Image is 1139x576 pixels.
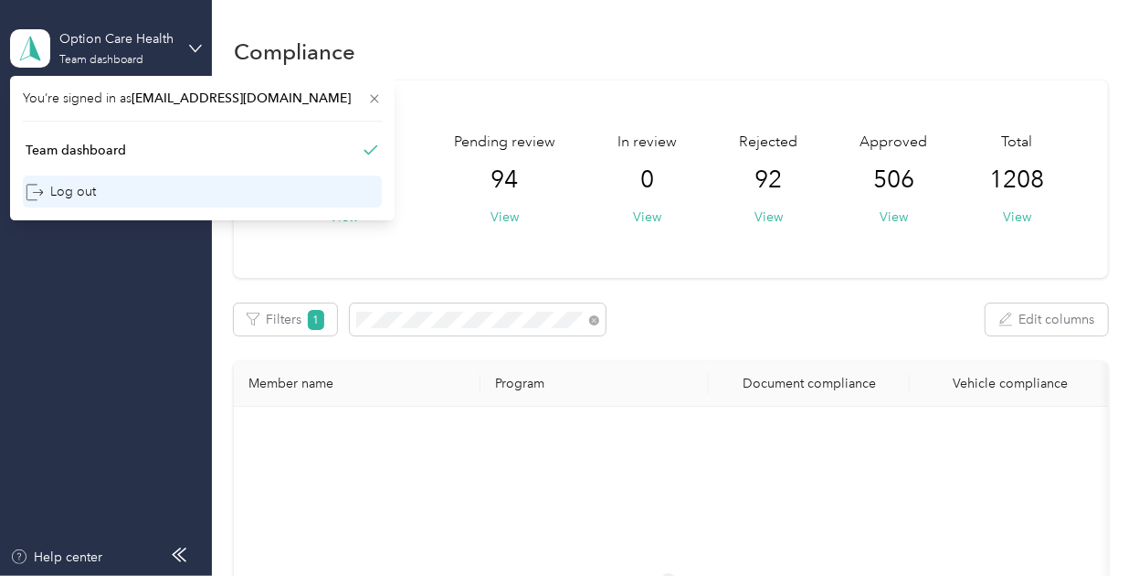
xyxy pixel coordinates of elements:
div: Log out [26,182,96,201]
span: 0 [640,165,654,195]
th: Program [480,361,709,407]
button: View [490,208,519,227]
h1: Compliance [234,42,355,61]
span: Pending review [454,132,555,154]
button: View [1003,208,1031,227]
div: Document compliance [723,376,895,391]
span: In review [617,132,677,154]
button: Edit columns [986,304,1108,336]
span: 1208 [989,165,1044,195]
span: [EMAIL_ADDRESS][DOMAIN_NAME] [132,91,351,106]
span: 1 [308,310,324,330]
span: 506 [873,165,914,195]
span: Total [1001,132,1032,154]
th: Member name [234,361,480,407]
div: Team dashboard [59,55,143,66]
button: View [633,208,661,227]
span: Rejected [739,132,797,154]
button: Filters1 [234,304,337,336]
div: Vehicle compliance [924,376,1096,391]
span: You’re signed in as [23,89,382,108]
span: Approved [860,132,927,154]
button: View [754,208,783,227]
span: 92 [754,165,782,195]
button: View [880,208,908,227]
div: Option Care Health [59,29,174,48]
button: Help center [10,548,103,567]
div: Team dashboard [26,141,126,160]
iframe: Everlance-gr Chat Button Frame [1037,474,1139,576]
span: 94 [491,165,519,195]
